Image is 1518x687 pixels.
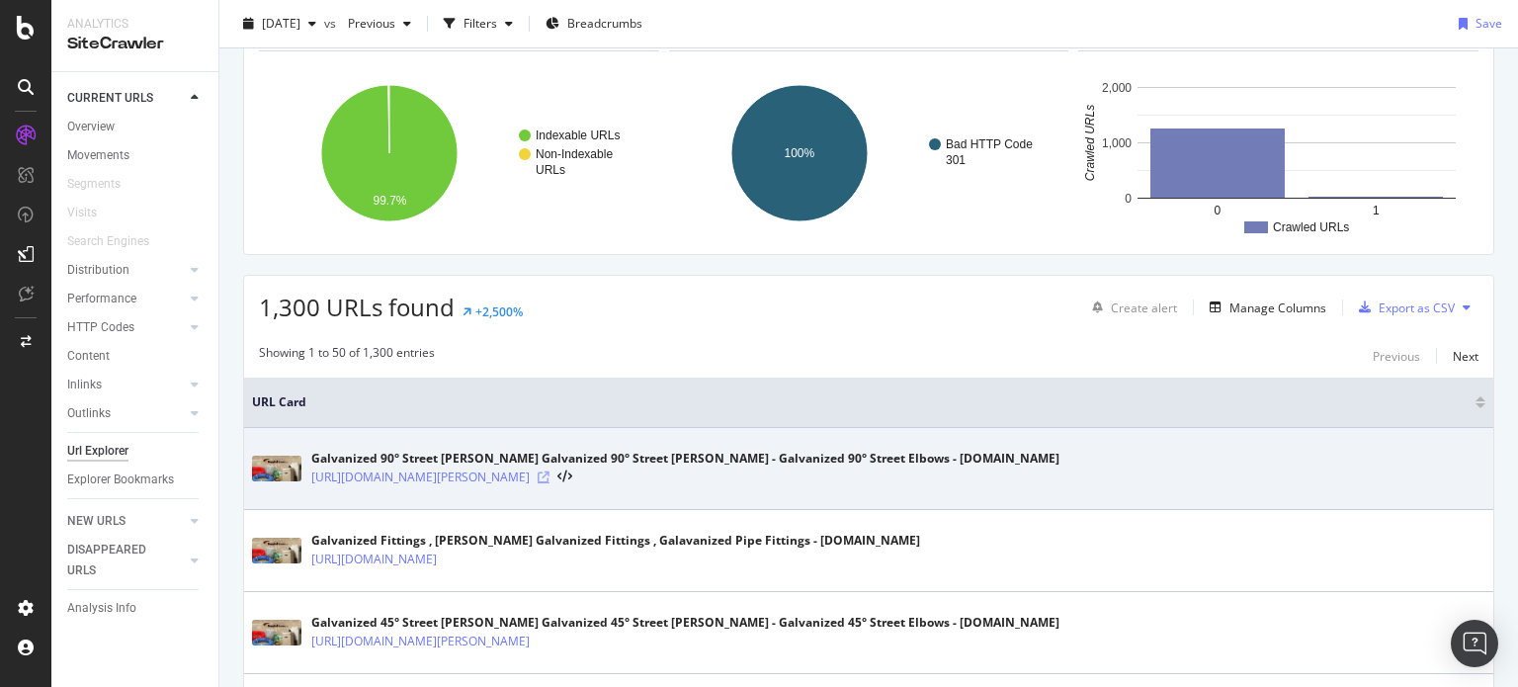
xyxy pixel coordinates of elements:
button: Previous [340,8,419,40]
button: Save [1451,8,1502,40]
img: main image [252,620,301,645]
a: Movements [67,145,205,166]
text: 2,000 [1102,81,1132,95]
div: Create alert [1111,300,1177,316]
div: Galvanized Fittings , [PERSON_NAME] Galvanized Fittings , Galavanized Pipe Fittings - [DOMAIN_NAME] [311,532,920,550]
div: Galvanized 90° Street [PERSON_NAME] Galvanized 90° Street [PERSON_NAME] - Galvanized 90° Street E... [311,450,1059,468]
span: Previous [340,15,395,32]
img: main image [252,456,301,481]
a: DISAPPEARED URLS [67,540,185,581]
a: Distribution [67,260,185,281]
div: Movements [67,145,129,166]
a: [URL][DOMAIN_NAME][PERSON_NAME] [311,468,530,487]
a: [URL][DOMAIN_NAME][PERSON_NAME] [311,632,530,651]
a: Inlinks [67,375,185,395]
div: Url Explorer [67,441,128,462]
text: Indexable URLs [536,129,620,142]
div: Analytics [67,16,203,33]
div: +2,500% [475,303,523,320]
span: Breadcrumbs [567,15,642,32]
a: Performance [67,289,185,309]
span: 2025 Aug. 21st [262,15,300,32]
button: View HTML Source [557,471,572,484]
text: Non-Indexable [536,147,613,161]
span: vs [324,15,340,32]
a: CURRENT URLS [67,88,185,109]
img: main image [252,538,301,563]
div: Analysis Info [67,598,136,619]
text: 0 [1215,204,1222,217]
div: Next [1453,348,1478,365]
a: Explorer Bookmarks [67,470,205,490]
text: Crawled URLs [1273,220,1349,234]
text: 100% [784,146,814,160]
a: Outlinks [67,403,185,424]
a: Url Explorer [67,441,205,462]
div: Explorer Bookmarks [67,470,174,490]
text: 1,000 [1102,136,1132,150]
div: Previous [1373,348,1420,365]
div: Distribution [67,260,129,281]
div: SiteCrawler [67,33,203,55]
div: HTTP Codes [67,317,134,338]
div: Content [67,346,110,367]
div: Save [1476,15,1502,32]
text: 1 [1373,204,1380,217]
a: Content [67,346,205,367]
div: Visits [67,203,97,223]
a: Overview [67,117,205,137]
a: HTTP Codes [67,317,185,338]
text: 0 [1126,192,1133,206]
div: Performance [67,289,136,309]
a: Visits [67,203,117,223]
a: Search Engines [67,231,169,252]
div: Outlinks [67,403,111,424]
button: Manage Columns [1202,296,1326,319]
div: NEW URLS [67,511,126,532]
a: [URL][DOMAIN_NAME] [311,550,437,569]
button: Breadcrumbs [538,8,650,40]
text: Crawled URLs [1084,105,1098,181]
div: Galvanized 45° Street [PERSON_NAME] Galvanized 45° Street [PERSON_NAME] - Galvanized 45° Street E... [311,614,1059,632]
button: Next [1453,344,1478,368]
button: Previous [1373,344,1420,368]
text: 99.7% [373,194,406,208]
a: Analysis Info [67,598,205,619]
button: Filters [436,8,521,40]
div: Inlinks [67,375,102,395]
button: Create alert [1084,292,1177,323]
svg: A chart. [259,67,656,239]
span: 1,300 URLs found [259,291,455,323]
a: Visit Online Page [538,472,549,483]
button: [DATE] [235,8,324,40]
text: URLs [536,163,565,177]
div: Search Engines [67,231,149,252]
div: Overview [67,117,115,137]
div: Manage Columns [1229,300,1326,316]
div: Export as CSV [1379,300,1455,316]
svg: A chart. [1078,67,1476,239]
text: 301 [946,153,966,167]
div: Filters [464,15,497,32]
button: Export as CSV [1351,292,1455,323]
div: CURRENT URLS [67,88,153,109]
div: Showing 1 to 50 of 1,300 entries [259,344,435,368]
span: URL Card [252,393,1471,411]
div: Segments [67,174,121,195]
text: Bad HTTP Code [946,137,1033,151]
div: Open Intercom Messenger [1451,620,1498,667]
svg: A chart. [669,67,1066,239]
a: NEW URLS [67,511,185,532]
a: Segments [67,174,140,195]
div: DISAPPEARED URLS [67,540,167,581]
